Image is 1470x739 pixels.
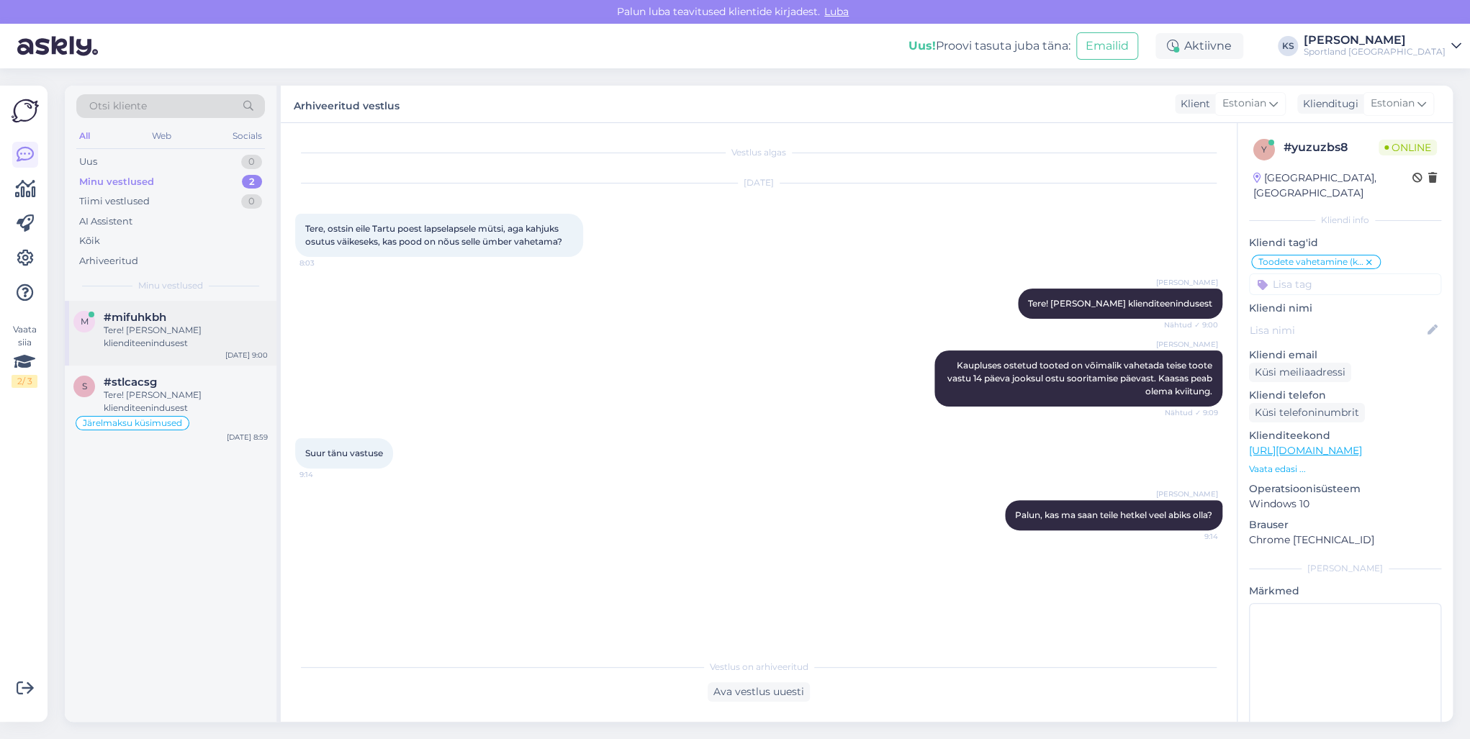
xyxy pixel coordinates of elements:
[12,323,37,388] div: Vaata siia
[947,360,1217,396] span: Kaupluses ostetud tooted on võimalik vahetada teise toote vastu 14 päeva jooksul ostu sooritamise...
[1304,35,1446,46] div: [PERSON_NAME]
[1164,407,1218,418] span: Nähtud ✓ 9:09
[1249,403,1365,422] div: Küsi telefoninumbrit
[1175,96,1210,112] div: Klient
[1261,144,1267,155] span: y
[82,381,87,391] span: s
[79,155,97,169] div: Uus
[908,37,1070,55] div: Proovi tasuta juba täna:
[1249,517,1441,532] p: Brauser
[708,682,810,702] div: Ava vestlus uuesti
[299,469,353,480] span: 9:14
[241,194,262,209] div: 0
[1249,235,1441,250] p: Kliendi tag'id
[1156,339,1218,350] span: [PERSON_NAME]
[138,279,203,292] span: Minu vestlused
[1222,96,1266,112] span: Estonian
[1156,489,1218,499] span: [PERSON_NAME]
[79,254,138,268] div: Arhiveeritud
[908,39,936,53] b: Uus!
[1249,497,1441,512] p: Windows 10
[79,214,132,229] div: AI Assistent
[1249,348,1441,363] p: Kliendi email
[1249,388,1441,403] p: Kliendi telefon
[299,258,353,268] span: 8:03
[820,5,853,18] span: Luba
[89,99,147,114] span: Otsi kliente
[76,127,93,145] div: All
[79,234,100,248] div: Kõik
[104,389,268,414] div: Tere! [PERSON_NAME] klienditeenindusest
[227,432,268,443] div: [DATE] 8:59
[149,127,174,145] div: Web
[1253,171,1412,201] div: [GEOGRAPHIC_DATA], [GEOGRAPHIC_DATA]
[1156,277,1218,288] span: [PERSON_NAME]
[1249,363,1351,382] div: Küsi meiliaadressi
[294,94,400,114] label: Arhiveeritud vestlus
[230,127,265,145] div: Socials
[241,155,262,169] div: 0
[12,97,39,124] img: Askly Logo
[1249,584,1441,599] p: Märkmed
[305,223,562,247] span: Tere, ostsin eile Tartu poest lapselapsele mütsi, aga kahjuks osutus väikeseks, kas pood on nõus ...
[710,661,808,674] span: Vestlus on arhiveeritud
[1164,319,1218,330] span: Nähtud ✓ 9:00
[1304,46,1446,58] div: Sportland [GEOGRAPHIC_DATA]
[1249,273,1441,295] input: Lisa tag
[1015,509,1212,520] span: Palun, kas ma saan teile hetkel veel abiks olla?
[12,375,37,388] div: 2 / 3
[1249,463,1441,476] p: Vaata edasi ...
[1249,562,1441,575] div: [PERSON_NAME]
[1249,301,1441,316] p: Kliendi nimi
[1249,428,1441,443] p: Klienditeekond
[1258,258,1364,266] span: Toodete vahetamine (kauplus)
[1304,35,1461,58] a: [PERSON_NAME]Sportland [GEOGRAPHIC_DATA]
[1249,481,1441,497] p: Operatsioonisüsteem
[104,376,157,389] span: #stlcacsg
[1249,444,1362,457] a: [URL][DOMAIN_NAME]
[1249,532,1441,548] p: Chrome [TECHNICAL_ID]
[1164,531,1218,542] span: 9:14
[295,146,1222,159] div: Vestlus algas
[1278,36,1298,56] div: KS
[1249,214,1441,227] div: Kliendi info
[104,324,268,350] div: Tere! [PERSON_NAME] klienditeenindusest
[1297,96,1358,112] div: Klienditugi
[305,448,383,458] span: Suur tänu vastuse
[81,316,89,327] span: m
[1076,32,1138,60] button: Emailid
[1028,298,1212,309] span: Tere! [PERSON_NAME] klienditeenindusest
[79,194,150,209] div: Tiimi vestlused
[295,176,1222,189] div: [DATE]
[1379,140,1437,155] span: Online
[242,175,262,189] div: 2
[1250,322,1425,338] input: Lisa nimi
[104,311,166,324] span: #mifuhkbh
[79,175,154,189] div: Minu vestlused
[1155,33,1243,59] div: Aktiivne
[1371,96,1415,112] span: Estonian
[83,419,182,427] span: Järelmaksu küsimused
[225,350,268,361] div: [DATE] 9:00
[1284,139,1379,156] div: # yuzuzbs8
